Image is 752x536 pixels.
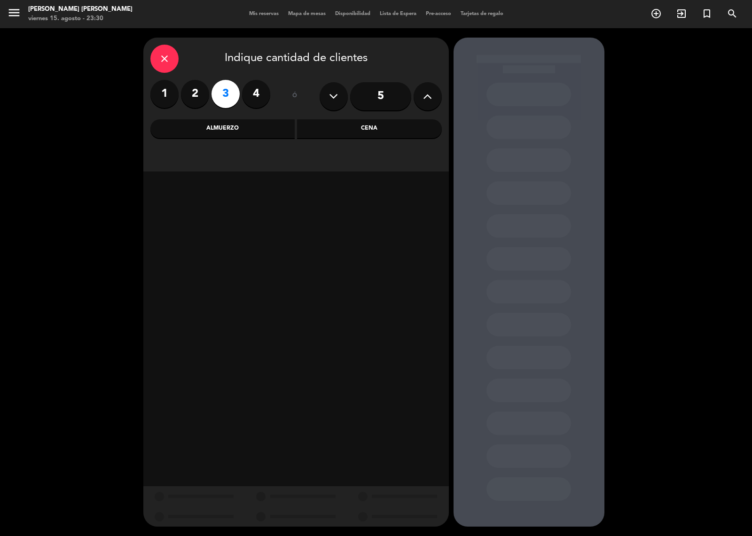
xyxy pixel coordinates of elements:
[244,11,283,16] span: Mis reservas
[727,8,738,19] i: search
[242,80,270,108] label: 4
[283,11,330,16] span: Mapa de mesas
[280,80,310,113] div: ó
[150,45,442,73] div: Indique cantidad de clientes
[676,8,687,19] i: exit_to_app
[181,80,209,108] label: 2
[297,119,442,138] div: Cena
[456,11,508,16] span: Tarjetas de regalo
[330,11,375,16] span: Disponibilidad
[28,5,133,14] div: [PERSON_NAME] [PERSON_NAME]
[150,80,179,108] label: 1
[7,6,21,23] button: menu
[7,6,21,20] i: menu
[159,53,170,64] i: close
[150,119,295,138] div: Almuerzo
[28,14,133,23] div: viernes 15. agosto - 23:30
[375,11,421,16] span: Lista de Espera
[650,8,662,19] i: add_circle_outline
[421,11,456,16] span: Pre-acceso
[701,8,713,19] i: turned_in_not
[211,80,240,108] label: 3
